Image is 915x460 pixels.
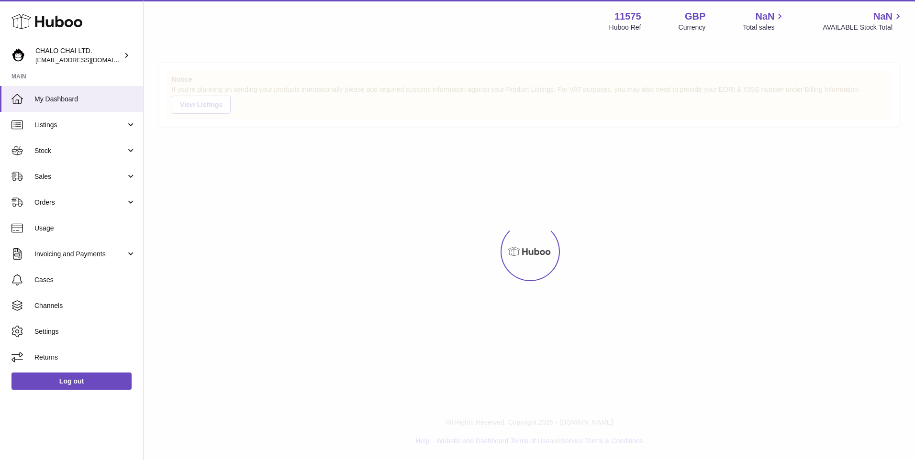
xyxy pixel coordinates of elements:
[609,23,641,32] div: Huboo Ref
[34,198,126,207] span: Orders
[685,10,705,23] strong: GBP
[34,301,136,310] span: Channels
[755,10,774,23] span: NaN
[34,120,126,130] span: Listings
[743,10,785,32] a: NaN Total sales
[823,10,904,32] a: NaN AVAILABLE Stock Total
[679,23,706,32] div: Currency
[35,46,122,65] div: CHALO CHAI LTD.
[34,172,126,181] span: Sales
[743,23,785,32] span: Total sales
[823,23,904,32] span: AVAILABLE Stock Total
[11,48,26,63] img: Chalo@chalocompany.com
[34,327,136,336] span: Settings
[873,10,893,23] span: NaN
[34,275,136,285] span: Cases
[34,353,136,362] span: Returns
[35,56,141,64] span: [EMAIL_ADDRESS][DOMAIN_NAME]
[34,224,136,233] span: Usage
[34,95,136,104] span: My Dashboard
[34,146,126,155] span: Stock
[11,372,132,390] a: Log out
[614,10,641,23] strong: 11575
[34,250,126,259] span: Invoicing and Payments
